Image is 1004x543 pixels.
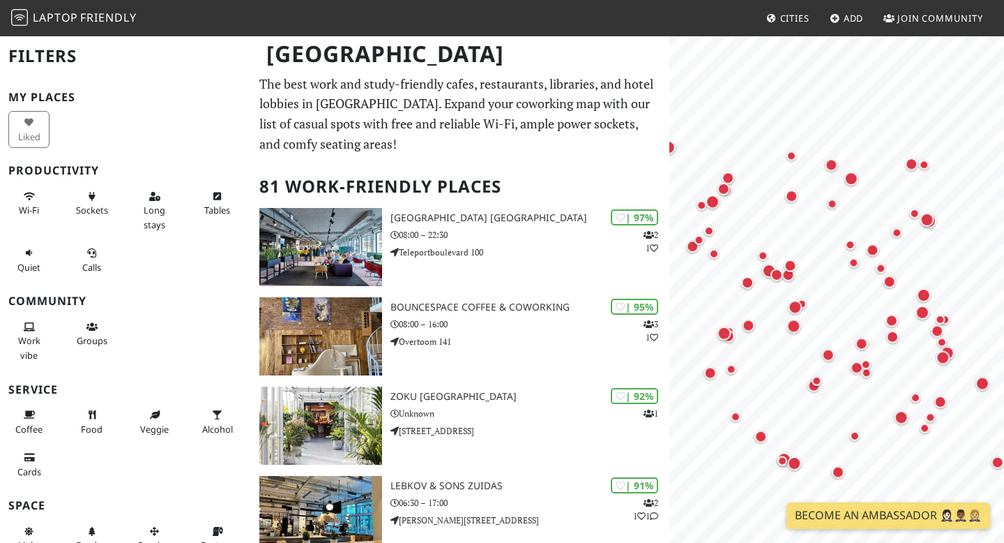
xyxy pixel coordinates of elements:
div: Map marker [718,181,735,198]
div: Map marker [768,265,786,283]
span: Credit cards [17,466,41,478]
h3: Service [8,383,243,396]
a: Become an Ambassador 🤵🏻‍♀️🤵🏾‍♂️🤵🏼‍♀️ [786,503,990,529]
span: Food [81,423,102,436]
span: People working [18,334,40,361]
button: Alcohol [197,403,238,440]
a: LaptopFriendly LaptopFriendly [11,6,137,31]
div: Map marker [892,408,911,427]
p: Overtoom 141 [390,335,669,348]
div: Map marker [701,223,717,239]
div: Map marker [824,195,841,212]
p: [PERSON_NAME][STREET_ADDRESS] [390,514,669,527]
div: Map marker [846,427,863,444]
div: Map marker [723,361,740,378]
div: Map marker [703,192,722,211]
div: Map marker [907,389,924,406]
div: Map marker [848,359,866,377]
div: Map marker [739,316,757,334]
a: BounceSpace Coffee & Coworking | 95% 31 BounceSpace Coffee & Coworking 08:00 – 16:00 Overtoom 141 [251,297,669,375]
div: Map marker [784,454,804,473]
h3: Space [8,499,243,512]
div: Map marker [881,272,899,290]
div: Map marker [721,323,738,340]
button: Cards [8,446,50,483]
div: Map marker [715,179,733,198]
div: Map marker [779,266,798,284]
div: Map marker [774,452,791,469]
div: Map marker [690,232,707,248]
button: Sockets [71,185,112,222]
div: Map marker [883,311,901,329]
div: Map marker [931,393,950,411]
span: Laptop [33,10,78,25]
div: Map marker [781,256,799,274]
div: Map marker [973,373,992,393]
h3: Community [8,295,243,308]
span: Stable Wi-Fi [19,204,39,216]
p: Unknown [390,407,669,420]
p: 2 1 1 [633,496,658,523]
h3: Lebkov & Sons Zuidas [390,480,669,492]
div: Map marker [933,348,952,367]
div: Map marker [906,205,923,222]
div: | 92% [611,388,658,404]
div: Map marker [715,323,734,343]
h2: 81 Work-Friendly Places [259,165,661,208]
div: Map marker [683,237,701,255]
div: Map marker [782,187,800,205]
p: 06:30 – 17:00 [390,496,669,509]
a: Aristo Meeting Center Amsterdam | 97% 21 [GEOGRAPHIC_DATA] [GEOGRAPHIC_DATA] 08:00 – 22:30 Telepo... [251,208,669,286]
div: Map marker [863,241,881,259]
div: Map marker [853,334,871,352]
div: | 91% [611,477,658,493]
div: Map marker [918,209,937,229]
div: Map marker [922,409,938,426]
div: Map marker [719,169,737,187]
div: Map marker [934,334,950,350]
a: Cities [761,6,815,31]
img: BounceSpace Coffee & Coworking [259,297,382,375]
h3: Zoku [GEOGRAPHIC_DATA] [390,391,669,403]
h3: [GEOGRAPHIC_DATA] [GEOGRAPHIC_DATA] [390,212,669,224]
div: Map marker [784,316,803,336]
span: Long stays [144,204,165,230]
p: The best work and study-friendly cafes, restaurants, libraries, and hotel lobbies in [GEOGRAPHIC_... [259,74,661,154]
div: Map marker [775,449,794,469]
div: Map marker [902,155,920,173]
div: Map marker [805,376,823,394]
h3: BounceSpace Coffee & Coworking [390,302,669,313]
div: Map marker [822,156,840,174]
button: Coffee [8,403,50,440]
button: Calls [71,241,112,278]
a: Add [824,6,869,31]
div: Map marker [701,364,720,382]
div: Map marker [793,295,810,312]
div: Map marker [888,224,905,241]
span: Add [844,12,864,24]
button: Quiet [8,241,50,278]
div: Map marker [706,245,722,262]
span: Alcohol [202,423,233,436]
div: Map marker [845,254,862,271]
div: Map marker [858,364,875,381]
div: Map marker [913,302,932,322]
div: Map marker [754,247,771,264]
a: Join Community [878,6,989,31]
span: Cities [780,12,809,24]
button: Long stays [134,185,175,236]
p: 3 1 [644,318,658,344]
div: Map marker [659,137,678,157]
h3: Productivity [8,164,243,177]
div: Map marker [808,372,825,389]
span: Join Community [897,12,983,24]
span: Quiet [17,261,40,274]
div: Map marker [928,322,946,340]
div: Map marker [759,261,779,281]
h3: My Places [8,91,243,104]
button: Food [71,403,112,440]
p: 1 [644,407,658,420]
img: LaptopFriendly [11,9,28,26]
div: Map marker [916,419,933,436]
div: Map marker [783,147,800,164]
